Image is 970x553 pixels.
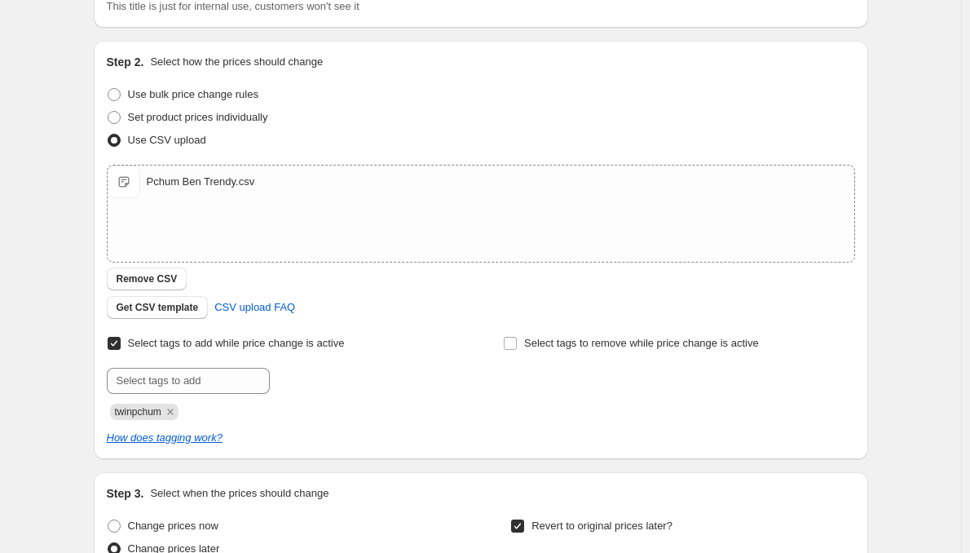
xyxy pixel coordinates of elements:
button: Remove twinpchum [163,405,178,419]
span: Select tags to remove while price change is active [524,337,759,349]
span: Get CSV template [117,301,199,314]
a: CSV upload FAQ [205,294,305,321]
span: CSV upload FAQ [214,299,295,316]
input: Select tags to add [107,368,270,394]
div: Pchum Ben Trendy.csv [147,174,255,190]
p: Select how the prices should change [150,54,323,70]
h2: Step 3. [107,485,144,502]
button: Get CSV template [107,296,209,319]
span: twinpchum [115,406,161,418]
span: Use bulk price change rules [128,88,258,100]
span: Use CSV upload [128,134,206,146]
a: How does tagging work? [107,431,223,444]
h2: Step 2. [107,54,144,70]
span: Remove CSV [117,272,178,285]
span: Select tags to add while price change is active [128,337,345,349]
span: Revert to original prices later? [531,520,672,532]
p: Select when the prices should change [150,485,328,502]
button: Remove CSV [107,268,187,290]
span: Set product prices individually [128,111,268,123]
span: Change prices now [128,520,218,532]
